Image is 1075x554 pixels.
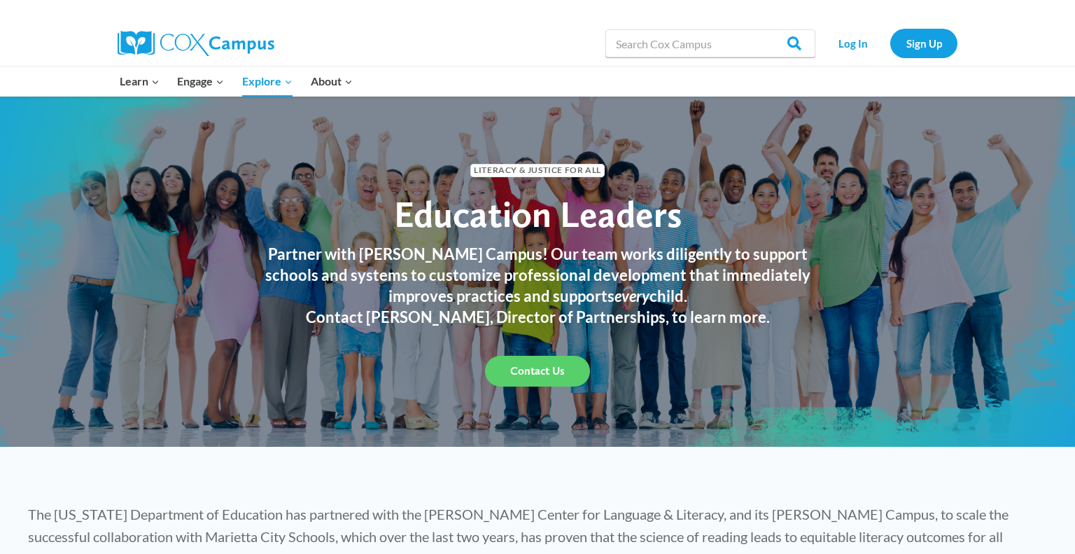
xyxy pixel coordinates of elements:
[120,72,160,90] span: Learn
[890,29,957,57] a: Sign Up
[251,307,824,328] h3: Contact [PERSON_NAME], Director of Partnerships, to learn more.
[311,72,353,90] span: About
[605,29,815,57] input: Search Cox Campus
[510,364,565,378] span: Contact Us
[822,29,957,57] nav: Secondary Navigation
[242,72,293,90] span: Explore
[177,72,224,90] span: Engage
[470,164,604,177] span: Literacy & Justice for All
[822,29,883,57] a: Log In
[485,356,590,387] a: Contact Us
[614,286,649,305] em: every
[118,31,274,56] img: Cox Campus
[111,67,361,96] nav: Primary Navigation
[394,192,682,236] span: Education Leaders
[251,244,824,307] h3: Partner with [PERSON_NAME] Campus! Our team works diligently to support schools and systems to cu...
